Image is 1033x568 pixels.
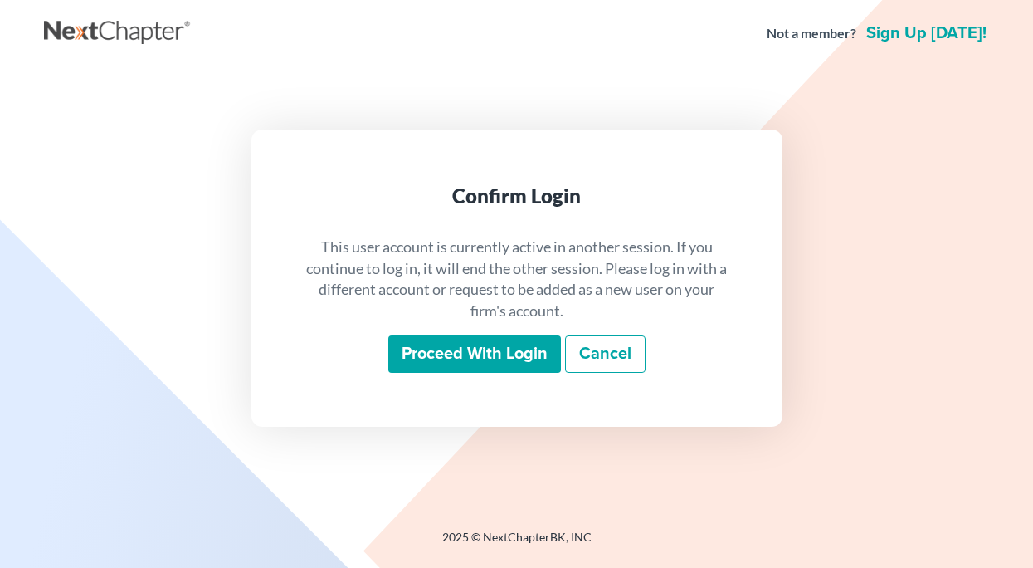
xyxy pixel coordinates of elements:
input: Proceed with login [388,335,561,374]
div: Confirm Login [305,183,729,209]
p: This user account is currently active in another session. If you continue to log in, it will end ... [305,237,729,322]
div: 2025 © NextChapterBK, INC [44,529,990,559]
a: Sign up [DATE]! [863,25,990,42]
a: Cancel [565,335,646,374]
strong: Not a member? [767,24,856,43]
